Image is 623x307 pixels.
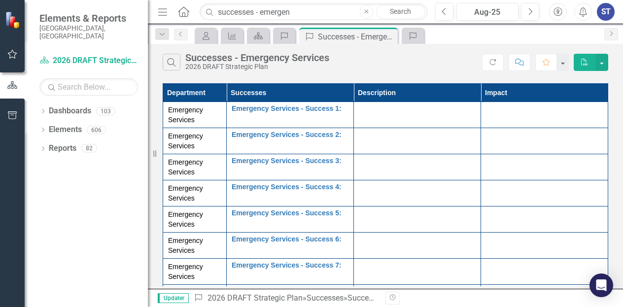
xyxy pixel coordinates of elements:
[168,237,203,254] span: Emergency Services
[232,131,348,138] a: Emergency Services - Success 2:
[168,106,203,124] span: Emergency Services
[307,293,344,303] a: Successes
[456,3,519,21] button: Aug-25
[39,24,138,40] small: [GEOGRAPHIC_DATA], [GEOGRAPHIC_DATA]
[158,293,189,303] span: Updater
[39,78,138,96] input: Search Below...
[232,262,348,269] a: Emergency Services - Success 7:
[597,3,615,21] button: ST
[232,183,348,191] a: Emergency Services - Success 4:
[227,154,354,180] td: Double-Click to Edit Right Click for Context Menu
[232,236,348,243] a: Emergency Services - Success 6:
[168,132,203,150] span: Emergency Services
[49,105,91,117] a: Dashboards
[168,263,203,280] span: Emergency Services
[589,273,613,297] div: Open Intercom Messenger
[49,143,76,154] a: Reports
[81,144,97,153] div: 82
[227,233,354,259] td: Double-Click to Edit Right Click for Context Menu
[200,3,428,21] input: Search ClearPoint...
[185,63,329,70] div: 2026 DRAFT Strategic Plan
[96,107,115,115] div: 103
[318,31,395,43] div: Successes - Emergency Services
[227,206,354,233] td: Double-Click to Edit Right Click for Context Menu
[194,293,378,304] div: » »
[168,210,203,228] span: Emergency Services
[227,128,354,154] td: Double-Click to Edit Right Click for Context Menu
[347,293,460,303] div: Successes - Emergency Services
[49,124,82,136] a: Elements
[227,102,354,128] td: Double-Click to Edit Right Click for Context Menu
[227,180,354,206] td: Double-Click to Edit Right Click for Context Menu
[232,157,348,165] a: Emergency Services - Success 3:
[232,209,348,217] a: Emergency Services - Success 5:
[87,126,106,134] div: 606
[227,259,354,285] td: Double-Click to Edit Right Click for Context Menu
[39,12,138,24] span: Elements & Reports
[5,11,22,29] img: ClearPoint Strategy
[39,55,138,67] a: 2026 DRAFT Strategic Plan
[185,52,329,63] div: Successes - Emergency Services
[208,293,303,303] a: 2026 DRAFT Strategic Plan
[232,105,348,112] a: Emergency Services - Success 1:
[168,184,203,202] span: Emergency Services
[376,5,425,19] a: Search
[460,6,515,18] div: Aug-25
[168,158,203,176] span: Emergency Services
